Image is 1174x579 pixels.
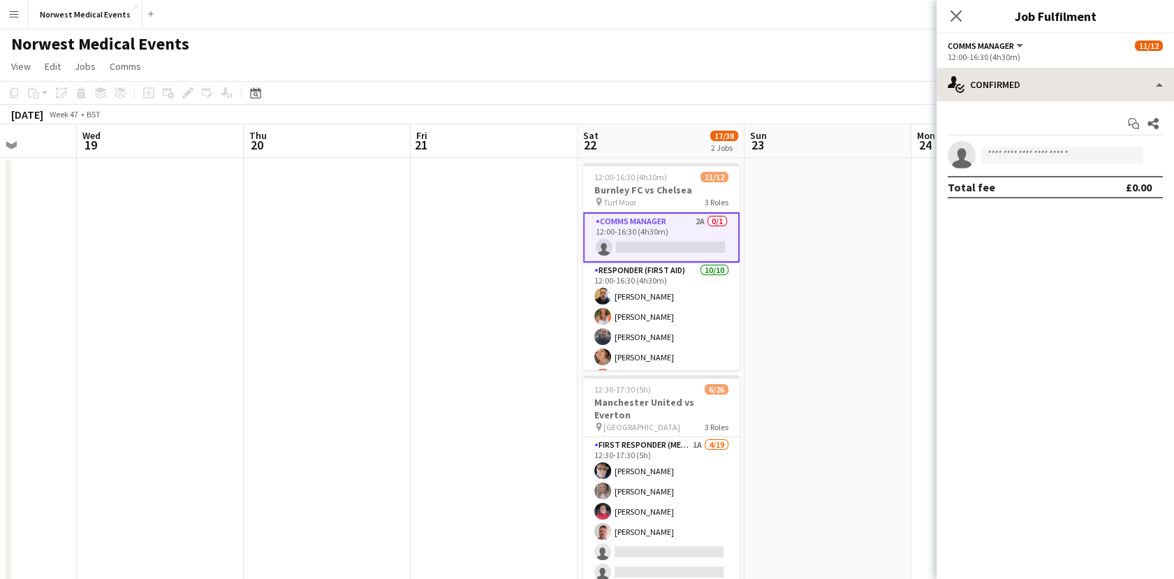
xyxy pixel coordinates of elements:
span: Edit [45,60,61,73]
span: Sun [750,129,767,142]
span: 6/26 [705,384,728,395]
span: 12:00-16:30 (4h30m) [594,172,667,182]
button: Comms Manager [948,41,1025,51]
a: View [6,57,36,75]
span: 17/38 [710,131,738,141]
span: Fri [416,129,427,142]
div: Total fee [948,180,995,194]
span: Comms [110,60,141,73]
h1: Norwest Medical Events [11,34,189,54]
span: 12:30-17:30 (5h) [594,384,651,395]
div: BST [87,109,101,119]
app-card-role: Comms Manager2A0/112:00-16:30 (4h30m) [583,212,740,263]
a: Comms [104,57,147,75]
div: £0.00 [1126,180,1152,194]
span: 11/12 [1135,41,1163,51]
div: [DATE] [11,108,43,122]
span: 21 [414,137,427,153]
span: Mon [917,129,935,142]
span: Wed [82,129,101,142]
span: [GEOGRAPHIC_DATA] [603,422,680,432]
span: Jobs [75,60,96,73]
a: Edit [39,57,66,75]
span: View [11,60,31,73]
span: 11/12 [700,172,728,182]
button: Norwest Medical Events [29,1,142,28]
span: Sat [583,129,599,142]
h3: Job Fulfilment [937,7,1174,25]
span: 3 Roles [705,197,728,207]
span: 23 [748,137,767,153]
div: 2 Jobs [711,142,738,153]
a: Jobs [69,57,101,75]
span: 3 Roles [705,422,728,432]
h3: Burnley FC vs Chelsea [583,184,740,196]
div: 12:00-16:30 (4h30m) [948,52,1163,62]
span: Week 47 [46,109,81,119]
div: Confirmed [937,68,1174,101]
span: 22 [581,137,599,153]
span: 24 [915,137,935,153]
app-job-card: 12:00-16:30 (4h30m)11/12Burnley FC vs Chelsea Turf Moor3 RolesComms Manager2A0/112:00-16:30 (4h30... [583,163,740,370]
app-card-role: Responder (First Aid)10/1012:00-16:30 (4h30m)[PERSON_NAME][PERSON_NAME][PERSON_NAME][PERSON_NAME] [583,263,740,492]
span: Turf Moor [603,197,636,207]
span: 20 [247,137,267,153]
span: Thu [249,129,267,142]
span: 19 [80,137,101,153]
h3: Manchester United vs Everton [583,396,740,421]
span: Comms Manager [948,41,1014,51]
